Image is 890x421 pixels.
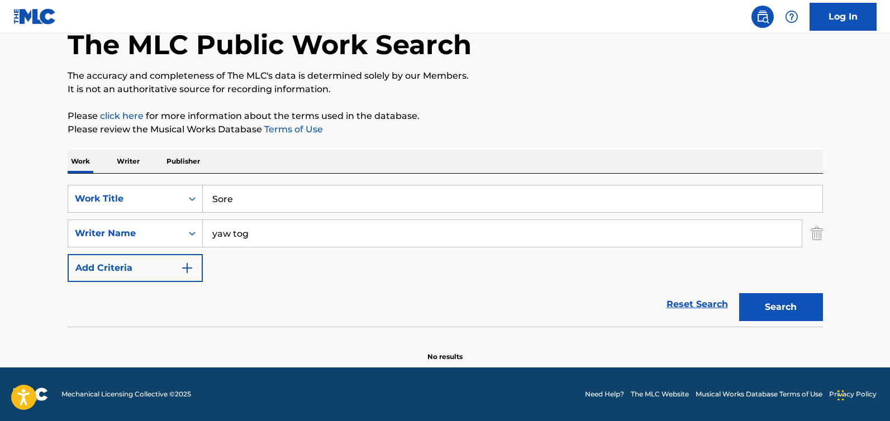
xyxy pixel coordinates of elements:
iframe: Chat Widget [834,367,890,421]
button: Search [739,293,823,321]
img: search [756,10,769,23]
div: Writer Name [75,227,175,240]
a: Public Search [751,6,774,28]
div: Help [780,6,803,28]
div: Drag [837,379,844,412]
a: Privacy Policy [829,389,877,399]
a: click here [100,111,144,121]
a: Reset Search [661,292,734,317]
a: The MLC Website [631,389,689,399]
a: Terms of Use [262,124,323,135]
p: No results [427,338,463,362]
img: Delete Criterion [811,219,823,247]
p: Please for more information about the terms used in the database. [68,109,823,123]
img: logo [13,387,48,401]
a: Log In [810,3,877,31]
form: Search Form [68,185,823,327]
span: Mechanical Licensing Collective © 2025 [61,389,191,399]
img: MLC Logo [13,8,56,25]
p: Writer [113,150,143,173]
p: Please review the Musical Works Database [68,123,823,136]
div: Work Title [75,192,175,205]
a: Musical Works Database Terms of Use [696,389,822,399]
p: Work [68,150,93,173]
p: Publisher [163,150,203,173]
img: help [785,10,798,23]
a: Need Help? [585,389,624,399]
p: It is not an authoritative source for recording information. [68,83,823,96]
h1: The MLC Public Work Search [68,28,472,61]
p: The accuracy and completeness of The MLC's data is determined solely by our Members. [68,69,823,83]
img: 9d2ae6d4665cec9f34b9.svg [180,261,194,275]
button: Add Criteria [68,254,203,282]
